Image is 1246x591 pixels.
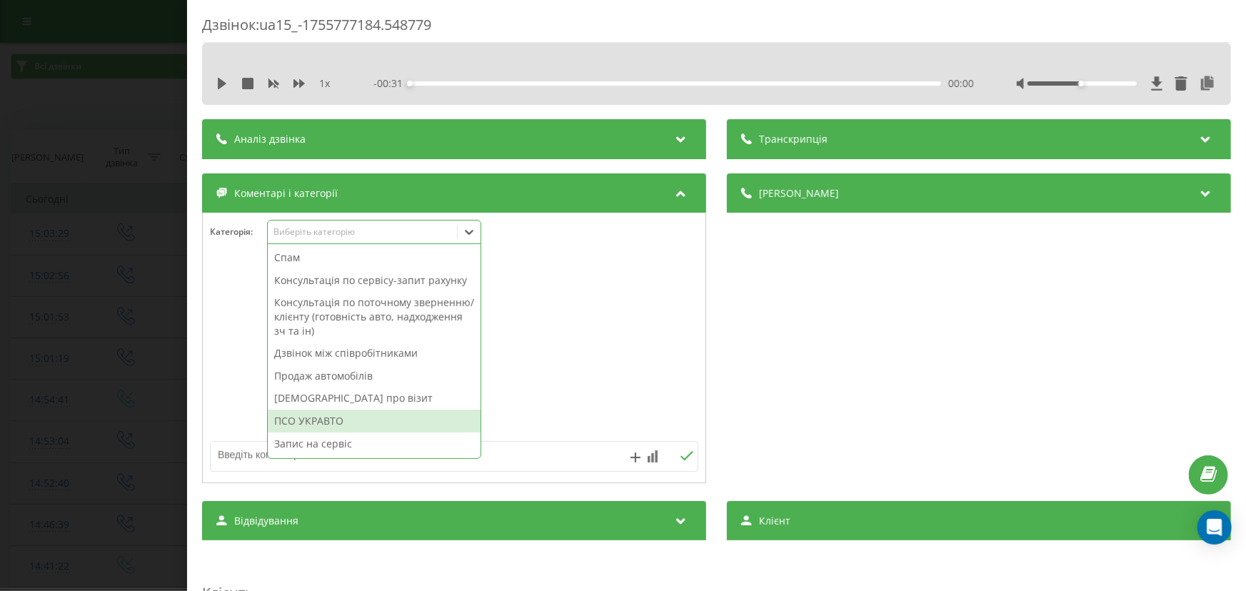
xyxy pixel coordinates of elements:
[268,291,481,342] div: Консультація по поточному зверненню/клієнту (готовність авто, надходження зч та ін)
[759,514,790,528] span: Клієнт
[273,226,451,238] div: Виберіть категорію
[268,455,481,478] div: Придбання запасних частин
[268,269,481,292] div: Консультація по сервісу-запит рахунку
[268,410,481,433] div: ПСО УКРАВТО
[1197,510,1232,545] div: Open Intercom Messenger
[202,15,1231,43] div: Дзвінок : ua15_-1755777184.548779
[268,246,481,269] div: Спам
[407,81,413,86] div: Accessibility label
[1078,81,1084,86] div: Accessibility label
[373,76,410,91] span: - 00:31
[268,387,481,410] div: [DEMOGRAPHIC_DATA] про візит
[268,433,481,455] div: Запис на сервіс
[759,132,828,146] span: Транскрипція
[268,365,481,388] div: Продаж автомобілів
[319,76,330,91] span: 1 x
[759,186,839,201] span: [PERSON_NAME]
[234,186,338,201] span: Коментарі і категорії
[234,132,306,146] span: Аналіз дзвінка
[948,76,974,91] span: 00:00
[234,514,298,528] span: Відвідування
[268,342,481,365] div: Дзвінок між співробітниками
[210,227,267,237] h4: Категорія :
